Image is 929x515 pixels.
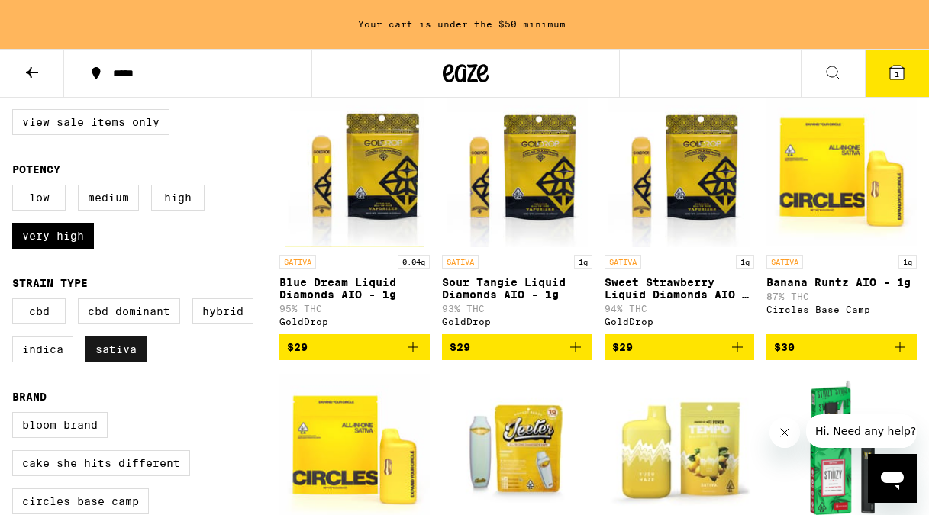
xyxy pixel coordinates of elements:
[766,95,917,334] a: Open page for Banana Runtz AIO - 1g from Circles Base Camp
[605,334,755,360] button: Add to bag
[12,412,108,438] label: Bloom Brand
[279,95,430,334] a: Open page for Blue Dream Liquid Diamonds AIO - 1g from GoldDrop
[605,276,755,301] p: Sweet Strawberry Liquid Diamonds AIO - 1g
[605,95,755,334] a: Open page for Sweet Strawberry Liquid Diamonds AIO - 1g from GoldDrop
[12,336,73,362] label: Indica
[279,304,430,314] p: 95% THC
[12,298,66,324] label: CBD
[766,255,803,269] p: SATIVA
[895,69,899,79] span: 1
[605,304,755,314] p: 94% THC
[287,341,308,353] span: $29
[608,95,750,247] img: GoldDrop - Sweet Strawberry Liquid Diamonds AIO - 1g
[806,414,917,448] iframe: Message from company
[766,95,917,247] img: Circles Base Camp - Banana Runtz AIO - 1g
[12,277,88,289] legend: Strain Type
[78,298,180,324] label: CBD Dominant
[12,163,60,175] legend: Potency
[279,334,430,360] button: Add to bag
[12,223,94,249] label: Very High
[192,298,253,324] label: Hybrid
[450,341,470,353] span: $29
[442,95,592,334] a: Open page for Sour Tangie Liquid Diamonds AIO - 1g from GoldDrop
[85,336,147,362] label: Sativa
[766,291,917,301] p: 87% THC
[865,50,929,97] button: 1
[12,391,47,403] legend: Brand
[12,109,169,135] label: View Sale Items Only
[12,450,190,476] label: Cake She Hits Different
[766,276,917,288] p: Banana Runtz AIO - 1g
[279,317,430,327] div: GoldDrop
[78,185,139,211] label: Medium
[774,341,795,353] span: $30
[605,317,755,327] div: GoldDrop
[766,334,917,360] button: Add to bag
[151,185,205,211] label: High
[766,304,917,314] div: Circles Base Camp
[574,255,592,269] p: 1g
[868,454,917,503] iframe: Button to launch messaging window
[12,488,149,514] label: Circles Base Camp
[605,255,641,269] p: SATIVA
[279,276,430,301] p: Blue Dream Liquid Diamonds AIO - 1g
[898,255,917,269] p: 1g
[612,341,633,353] span: $29
[447,95,588,247] img: GoldDrop - Sour Tangie Liquid Diamonds AIO - 1g
[442,276,592,301] p: Sour Tangie Liquid Diamonds AIO - 1g
[398,255,430,269] p: 0.04g
[442,304,592,314] p: 93% THC
[279,255,316,269] p: SATIVA
[442,317,592,327] div: GoldDrop
[736,255,754,269] p: 1g
[285,95,424,247] img: GoldDrop - Blue Dream Liquid Diamonds AIO - 1g
[442,334,592,360] button: Add to bag
[442,255,479,269] p: SATIVA
[12,185,66,211] label: Low
[769,417,800,448] iframe: Close message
